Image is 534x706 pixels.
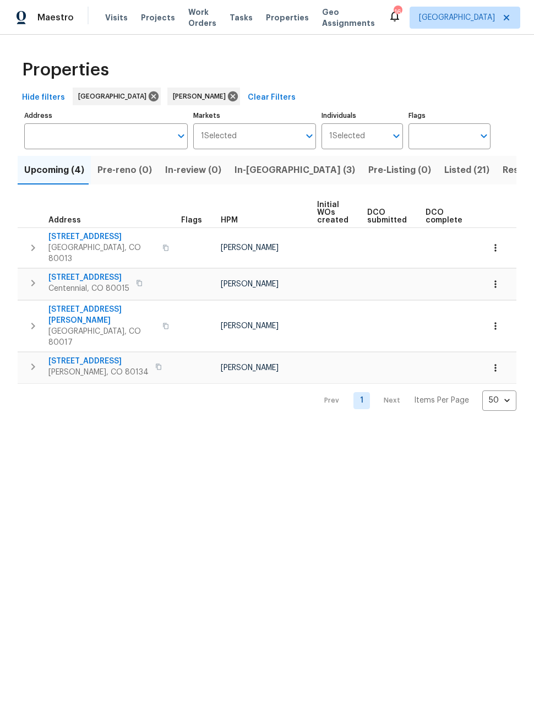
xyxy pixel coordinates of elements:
[48,326,156,348] span: [GEOGRAPHIC_DATA], CO 80017
[314,390,516,411] nav: Pagination Navigation
[476,128,492,144] button: Open
[78,91,151,102] span: [GEOGRAPHIC_DATA]
[408,112,491,119] label: Flags
[193,112,316,119] label: Markets
[173,128,189,144] button: Open
[367,209,407,224] span: DCO submitted
[302,128,317,144] button: Open
[394,7,401,18] div: 16
[221,244,279,252] span: [PERSON_NAME]
[73,88,161,105] div: [GEOGRAPHIC_DATA]
[48,367,149,378] span: [PERSON_NAME], CO 80134
[24,162,84,178] span: Upcoming (4)
[201,132,237,141] span: 1 Selected
[165,162,221,178] span: In-review (0)
[426,209,462,224] span: DCO complete
[18,88,69,108] button: Hide filters
[444,162,489,178] span: Listed (21)
[48,283,129,294] span: Centennial, CO 80015
[24,112,188,119] label: Address
[221,216,238,224] span: HPM
[173,91,230,102] span: [PERSON_NAME]
[317,201,348,224] span: Initial WOs created
[48,216,81,224] span: Address
[141,12,175,23] span: Projects
[322,112,404,119] label: Individuals
[221,280,279,288] span: [PERSON_NAME]
[235,162,355,178] span: In-[GEOGRAPHIC_DATA] (3)
[414,395,469,406] p: Items Per Page
[48,356,149,367] span: [STREET_ADDRESS]
[188,7,216,29] span: Work Orders
[230,14,253,21] span: Tasks
[266,12,309,23] span: Properties
[181,216,202,224] span: Flags
[105,12,128,23] span: Visits
[248,91,296,105] span: Clear Filters
[22,64,109,75] span: Properties
[368,162,431,178] span: Pre-Listing (0)
[48,231,156,242] span: [STREET_ADDRESS]
[329,132,365,141] span: 1 Selected
[48,242,156,264] span: [GEOGRAPHIC_DATA], CO 80013
[167,88,240,105] div: [PERSON_NAME]
[243,88,300,108] button: Clear Filters
[482,386,516,415] div: 50
[389,128,404,144] button: Open
[48,272,129,283] span: [STREET_ADDRESS]
[48,304,156,326] span: [STREET_ADDRESS][PERSON_NAME]
[322,7,375,29] span: Geo Assignments
[353,392,370,409] a: Goto page 1
[37,12,74,23] span: Maestro
[22,91,65,105] span: Hide filters
[419,12,495,23] span: [GEOGRAPHIC_DATA]
[221,322,279,330] span: [PERSON_NAME]
[97,162,152,178] span: Pre-reno (0)
[221,364,279,372] span: [PERSON_NAME]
